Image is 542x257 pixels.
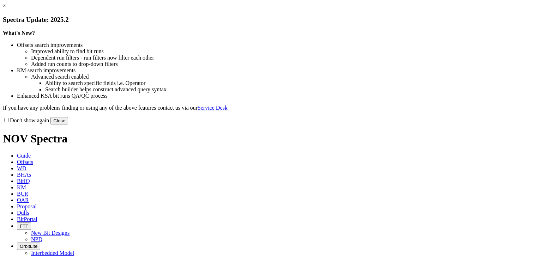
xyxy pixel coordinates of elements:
[17,153,31,159] span: Guide
[20,244,37,249] span: OrbitLite
[31,74,539,80] li: Advanced search enabled
[50,117,68,124] button: Close
[17,191,28,197] span: BCR
[17,203,37,209] span: Proposal
[17,42,539,48] li: Offsets search improvements
[3,3,6,9] a: ×
[17,216,37,222] span: BitPortal
[17,165,26,171] span: WD
[3,132,539,145] h1: NOV Spectra
[3,117,49,123] label: Don't show again
[3,16,539,24] h3: Spectra Update: 2025.2
[31,55,539,61] li: Dependent run filters - run filters now filter each other
[17,172,31,178] span: BHAs
[31,230,70,236] a: New Bit Designs
[45,80,539,86] li: Ability to search specific fields i.e. Operator
[17,197,29,203] span: OAR
[20,224,28,229] span: FTT
[31,48,539,55] li: Improved ability to find bit runs
[17,184,26,190] span: KM
[4,118,9,122] input: Don't show again
[17,178,30,184] span: BitIQ
[3,105,539,111] p: If you have any problems finding or using any of the above features contact us via our
[31,61,539,67] li: Added run counts to drop-down filters
[17,210,29,216] span: Dulls
[31,236,42,242] a: NPD
[17,67,539,74] li: KM search improvements
[17,159,33,165] span: Offsets
[31,250,74,256] a: Interbedded Model
[17,93,539,99] li: Enhanced KSA bit runs QA/QC process
[45,86,539,93] li: Search builder helps construct advanced query syntax
[3,30,35,36] strong: What's New?
[198,105,228,111] a: Service Desk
